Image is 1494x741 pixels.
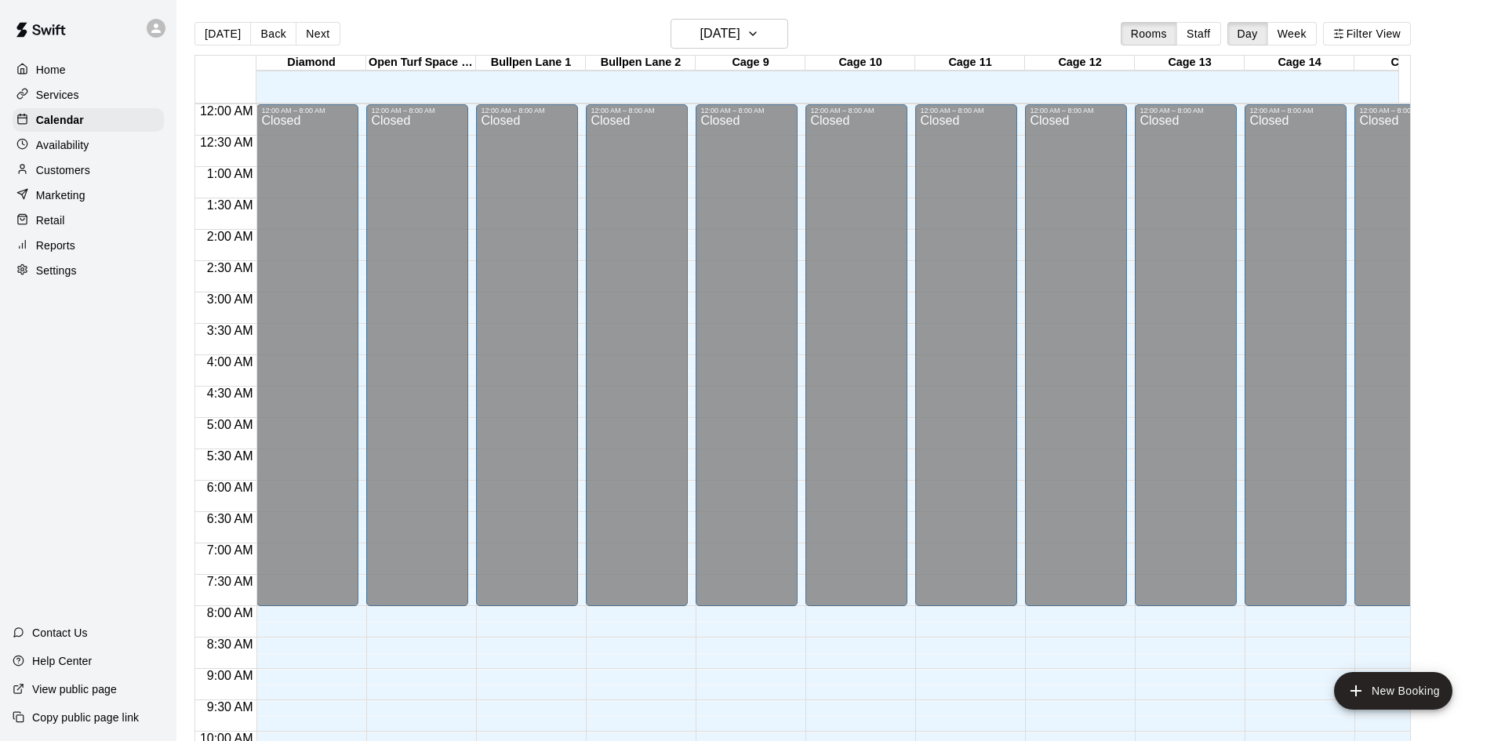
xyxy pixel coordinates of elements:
div: Diamond [256,56,366,71]
a: Retail [13,209,164,232]
span: 8:30 AM [203,637,257,651]
span: 12:30 AM [196,136,257,149]
div: Cage 13 [1135,56,1245,71]
p: View public page [32,681,117,697]
span: 7:00 AM [203,543,257,557]
a: Reports [13,234,164,257]
a: Marketing [13,183,164,207]
div: 12:00 AM – 8:00 AM [1359,107,1452,114]
p: Help Center [32,653,92,669]
p: Copy public page link [32,710,139,725]
p: Retail [36,212,65,228]
span: 3:30 AM [203,324,257,337]
span: 7:30 AM [203,575,257,588]
div: 12:00 AM – 8:00 AM: Closed [1245,104,1347,606]
a: Home [13,58,164,82]
span: 2:30 AM [203,261,257,274]
span: 9:30 AM [203,700,257,714]
div: Closed [261,114,354,612]
span: 2:00 AM [203,230,257,243]
span: 6:00 AM [203,481,257,494]
div: Cage 1 [1354,56,1464,71]
div: Closed [1140,114,1232,612]
p: Home [36,62,66,78]
span: 12:00 AM [196,104,257,118]
button: add [1334,672,1452,710]
div: 12:00 AM – 8:00 AM: Closed [1354,104,1456,606]
div: Closed [371,114,463,612]
div: 12:00 AM – 8:00 AM: Closed [586,104,688,606]
div: Bullpen Lane 1 [476,56,586,71]
div: 12:00 AM – 8:00 AM: Closed [696,104,798,606]
div: Cage 11 [915,56,1025,71]
span: 6:30 AM [203,512,257,525]
div: Closed [1359,114,1452,612]
div: 12:00 AM – 8:00 AM: Closed [1025,104,1127,606]
div: 12:00 AM – 8:00 AM [591,107,683,114]
p: Reports [36,238,75,253]
div: 12:00 AM – 8:00 AM: Closed [805,104,907,606]
div: Closed [481,114,573,612]
div: 12:00 AM – 8:00 AM [1030,107,1122,114]
span: 8:00 AM [203,606,257,619]
p: Availability [36,137,89,153]
div: 12:00 AM – 8:00 AM [481,107,573,114]
button: Filter View [1323,22,1411,45]
span: 5:00 AM [203,418,257,431]
div: 12:00 AM – 8:00 AM: Closed [476,104,578,606]
div: 12:00 AM – 8:00 AM [810,107,903,114]
p: Marketing [36,187,85,203]
div: Cage 12 [1025,56,1135,71]
span: 9:00 AM [203,669,257,682]
span: 5:30 AM [203,449,257,463]
button: Day [1227,22,1268,45]
div: 12:00 AM – 8:00 AM [920,107,1012,114]
p: Settings [36,263,77,278]
div: Closed [591,114,683,612]
div: Closed [1030,114,1122,612]
a: Customers [13,158,164,182]
div: 12:00 AM – 8:00 AM [1140,107,1232,114]
div: Availability [13,133,164,157]
div: Cage 14 [1245,56,1354,71]
span: 1:00 AM [203,167,257,180]
a: Calendar [13,108,164,132]
div: 12:00 AM – 8:00 AM [371,107,463,114]
h6: [DATE] [700,23,740,45]
p: Calendar [36,112,84,128]
p: Customers [36,162,90,178]
div: 12:00 AM – 8:00 AM [1249,107,1342,114]
div: 12:00 AM – 8:00 AM [261,107,354,114]
span: 4:00 AM [203,355,257,369]
div: Cage 9 [696,56,805,71]
div: Closed [810,114,903,612]
button: Next [296,22,340,45]
span: 3:00 AM [203,292,257,306]
button: Rooms [1121,22,1177,45]
p: Services [36,87,79,103]
div: 12:00 AM – 8:00 AM: Closed [366,104,468,606]
div: 12:00 AM – 8:00 AM: Closed [256,104,358,606]
div: 12:00 AM – 8:00 AM: Closed [1135,104,1237,606]
button: Week [1267,22,1317,45]
button: [DATE] [194,22,251,45]
p: Contact Us [32,625,88,641]
div: 12:00 AM – 8:00 AM [700,107,793,114]
button: Staff [1176,22,1221,45]
div: Bullpen Lane 2 [586,56,696,71]
div: Closed [1249,114,1342,612]
div: 12:00 AM – 8:00 AM: Closed [915,104,1017,606]
button: Back [250,22,296,45]
div: Closed [700,114,793,612]
a: Settings [13,259,164,282]
div: Closed [920,114,1012,612]
a: Services [13,83,164,107]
